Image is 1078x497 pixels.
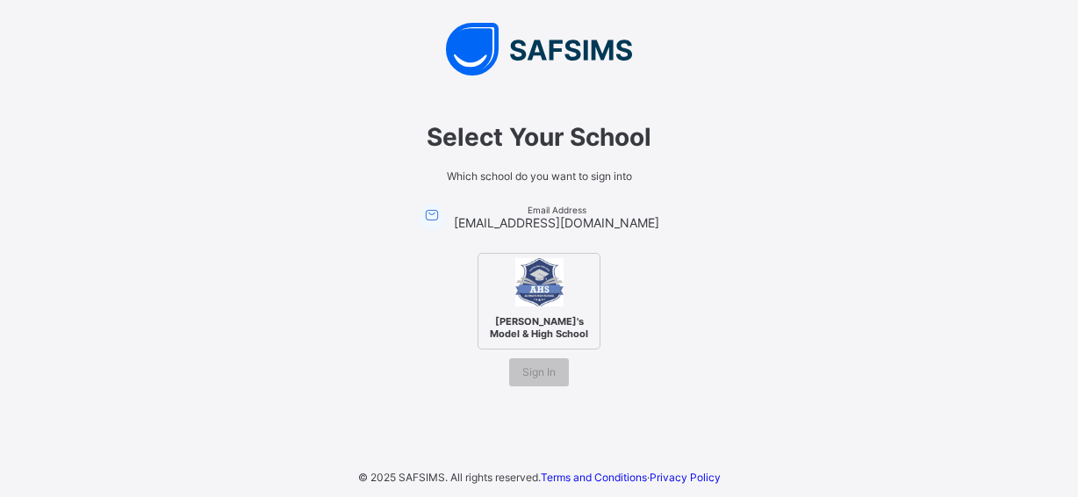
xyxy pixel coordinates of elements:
[358,471,541,484] span: © 2025 SAFSIMS. All rights reserved.
[650,471,721,484] a: Privacy Policy
[515,258,564,306] img: Alvina's Model & High School
[541,471,647,484] a: Terms and Conditions
[293,169,785,183] span: Which school do you want to sign into
[522,365,556,378] span: Sign In
[276,23,802,76] img: SAFSIMS Logo
[293,122,785,152] span: Select Your School
[454,205,659,215] span: Email Address
[454,215,659,230] span: [EMAIL_ADDRESS][DOMAIN_NAME]
[485,311,593,344] span: [PERSON_NAME]'s Model & High School
[541,471,721,484] span: ·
